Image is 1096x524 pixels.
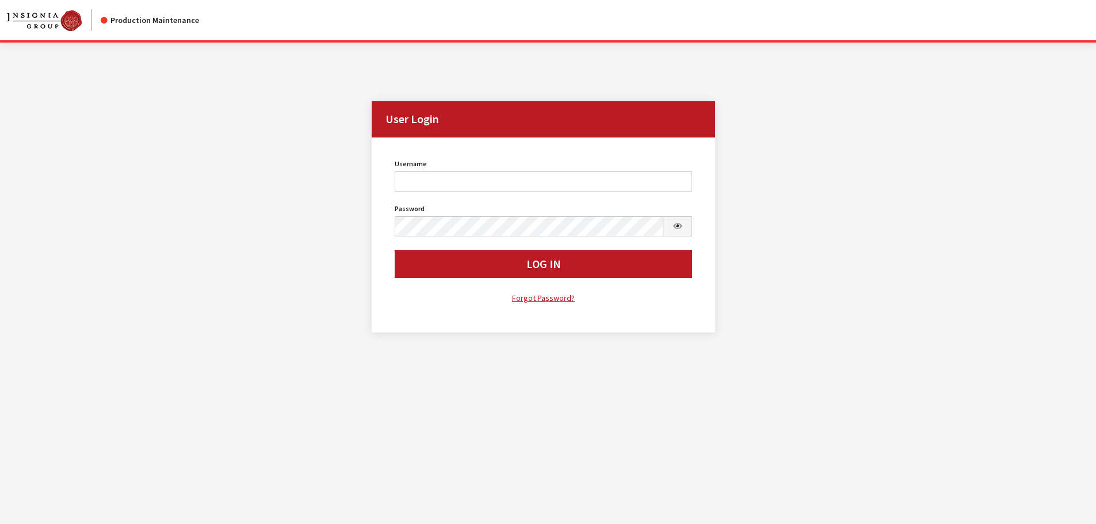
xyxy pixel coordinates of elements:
h2: User Login [372,101,716,137]
label: Username [395,159,427,169]
button: Show Password [663,216,693,236]
img: Catalog Maintenance [7,10,82,31]
a: Insignia Group logo [7,9,101,31]
div: Production Maintenance [101,14,199,26]
label: Password [395,204,425,214]
a: Forgot Password? [395,292,693,305]
button: Log In [395,250,693,278]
